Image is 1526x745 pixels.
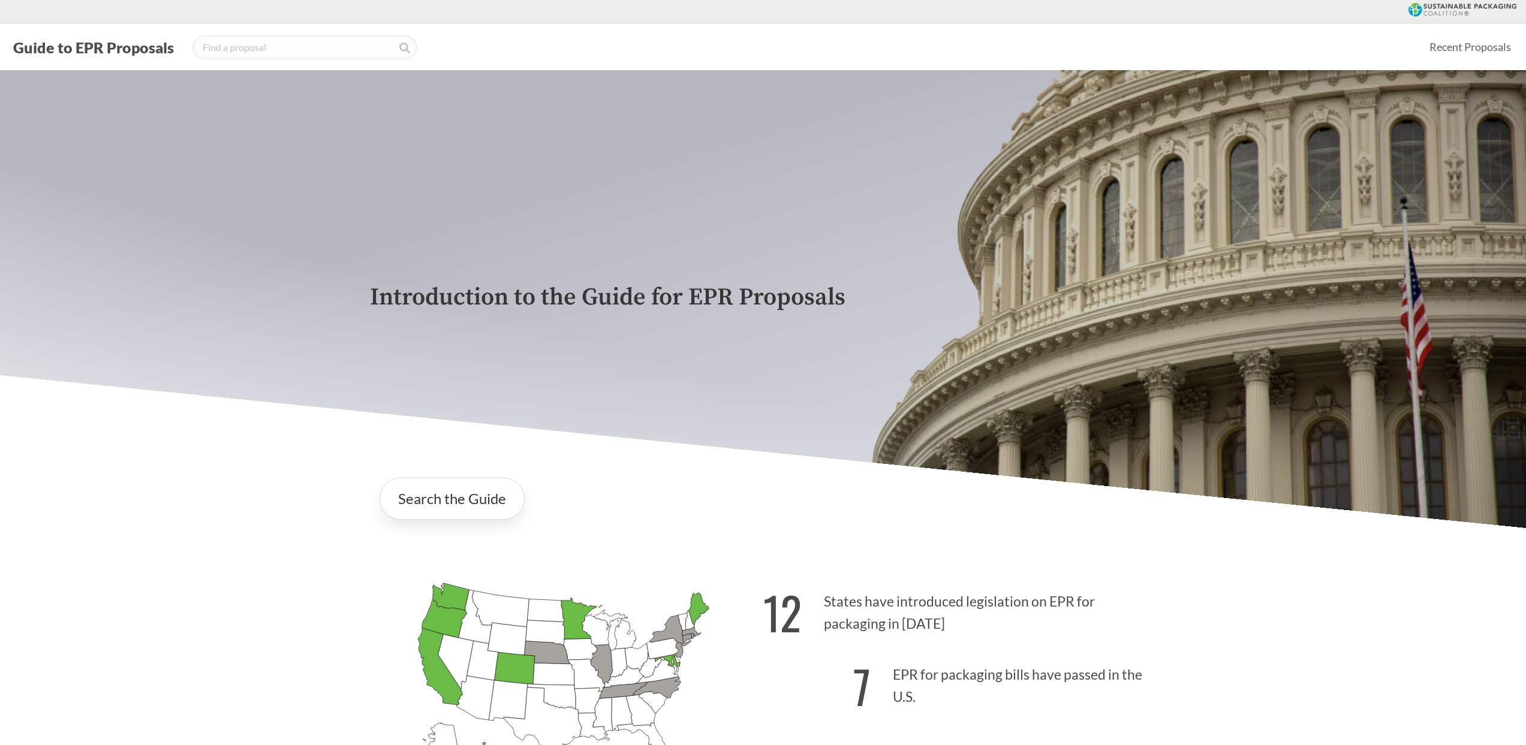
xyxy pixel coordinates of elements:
[10,38,177,57] button: Guide to EPR Proposals
[763,572,1157,646] p: States have introduced legislation on EPR for packaging in [DATE]
[380,478,525,520] a: Search the Guide
[763,646,1157,719] p: EPR for packaging bills have passed in the U.S.
[853,653,871,719] strong: 7
[763,579,802,646] strong: 12
[192,35,417,59] input: Find a proposal
[370,284,1157,311] p: Introduction to the Guide for EPR Proposals
[1424,34,1516,61] a: Recent Proposals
